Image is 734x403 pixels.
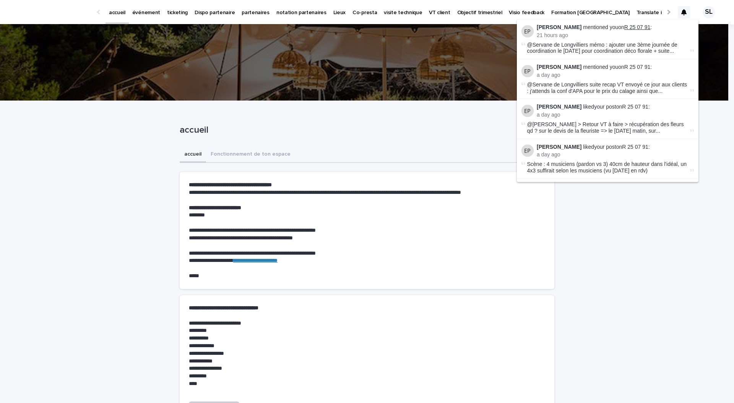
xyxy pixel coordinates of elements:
[15,5,89,20] img: Ls34BcGeRexTGTNfXpUC
[206,147,295,163] button: Fonctionnement de ton espace
[537,64,581,70] strong: [PERSON_NAME]
[537,104,581,110] strong: [PERSON_NAME]
[537,144,694,150] p: liked your post on R 25 07 91 :
[537,24,581,30] strong: [PERSON_NAME]
[537,112,694,118] p: a day ago
[527,161,687,174] span: Scène : 4 musiciens (pardon vs 3) 40cm de hauteur dans l'idéal, un 4x3 suffirait selon les musici...
[521,105,534,117] img: Estelle Prochasson
[180,125,551,136] p: accueil
[537,144,581,150] strong: [PERSON_NAME]
[521,25,534,37] img: Estelle Prochasson
[537,64,694,70] p: mentioned you on :
[703,6,715,18] div: SL
[521,145,534,157] img: Estelle Prochasson
[537,24,694,31] p: mentioned you on :
[527,42,689,55] span: @Servane de Longvilliers mémo : ajouter une 3ème journée de coordination le [DATE] pour coordinat...
[521,65,534,77] img: Estelle Prochasson
[624,24,651,30] a: R 25 07 91
[537,32,694,39] p: 21 hours ago
[537,72,694,78] p: a day ago
[624,64,651,70] a: R 25 07 91
[180,147,206,163] button: accueil
[527,81,689,94] span: @Servane de Longvilliers suite recap VT envoyé ce jour aux clients : j'attends la conf d'APA pour...
[537,104,694,110] p: liked your post on R 25 07 91 :
[527,121,689,134] span: @[PERSON_NAME] > Retour VT à faire > récupération des fleurs qd ? sur le devis de la fleuriste =>...
[537,151,694,158] p: a day ago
